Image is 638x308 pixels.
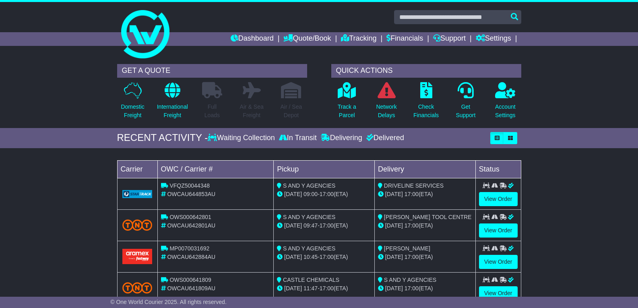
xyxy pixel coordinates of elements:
div: - (ETA) [277,253,371,261]
a: Quote/Book [283,32,331,46]
span: [DATE] [284,222,302,229]
span: 09:47 [304,222,318,229]
span: [PERSON_NAME] [384,245,430,252]
span: 17:00 [320,254,334,260]
p: Air & Sea Freight [240,103,264,120]
p: Full Loads [202,103,222,120]
span: OWCAU642884AU [167,254,215,260]
p: Check Financials [413,103,439,120]
span: OWCAU644853AU [167,191,215,197]
span: [PERSON_NAME] TOOL CENTRE [384,214,472,220]
span: [DATE] [284,285,302,291]
span: [DATE] [385,191,403,197]
div: Delivering [319,134,364,143]
span: CASTLE CHEMICALS [283,277,339,283]
div: (ETA) [378,284,472,293]
td: Carrier [117,160,157,178]
div: RECENT ACTIVITY - [117,132,208,144]
a: Financials [386,32,423,46]
span: S AND Y AGENCIES [384,277,436,283]
span: S AND Y AGENCIES [283,214,335,220]
a: View Order [479,255,518,269]
a: View Order [479,286,518,300]
p: Get Support [456,103,475,120]
img: Aramex.png [122,249,153,264]
a: Settings [476,32,511,46]
p: Track a Parcel [338,103,356,120]
div: In Transit [277,134,319,143]
img: TNT_Domestic.png [122,219,153,230]
div: (ETA) [378,253,472,261]
div: GET A QUOTE [117,64,307,78]
a: Dashboard [231,32,274,46]
img: GetCarrierServiceLogo [122,190,153,198]
div: Waiting Collection [208,134,277,143]
a: Tracking [341,32,376,46]
span: 17:00 [320,285,334,291]
span: MP0070031692 [169,245,209,252]
span: [DATE] [385,285,403,291]
span: 09:00 [304,191,318,197]
div: (ETA) [378,221,472,230]
a: Support [433,32,466,46]
div: QUICK ACTIONS [331,64,521,78]
span: OWCAU641809AU [167,285,215,291]
img: TNT_Domestic.png [122,282,153,293]
span: 11:47 [304,285,318,291]
span: OWCAU642801AU [167,222,215,229]
a: Track aParcel [337,82,357,124]
a: GetSupport [455,82,476,124]
div: Delivered [364,134,404,143]
a: View Order [479,192,518,206]
a: CheckFinancials [413,82,439,124]
td: OWC / Carrier # [157,160,274,178]
p: Account Settings [495,103,516,120]
span: DRIVELINE SERVICES [384,182,444,189]
a: AccountSettings [495,82,516,124]
span: VFQZ50044348 [169,182,210,189]
div: - (ETA) [277,221,371,230]
p: Air / Sea Depot [281,103,302,120]
span: [DATE] [385,254,403,260]
a: InternationalFreight [157,82,188,124]
span: 17:00 [405,191,419,197]
td: Status [475,160,521,178]
span: © One World Courier 2025. All rights reserved. [110,299,227,305]
span: 17:00 [405,254,419,260]
a: View Order [479,223,518,238]
span: [DATE] [284,254,302,260]
span: 17:00 [320,222,334,229]
td: Delivery [374,160,475,178]
div: (ETA) [378,190,472,198]
span: [DATE] [284,191,302,197]
td: Pickup [274,160,375,178]
span: OWS000642801 [169,214,211,220]
p: Network Delays [376,103,396,120]
span: 17:00 [405,285,419,291]
span: S AND Y AGENCIES [283,182,335,189]
span: 17:00 [405,222,419,229]
span: OWS000641809 [169,277,211,283]
div: - (ETA) [277,190,371,198]
div: - (ETA) [277,284,371,293]
p: Domestic Freight [121,103,144,120]
a: DomesticFreight [120,82,145,124]
span: 17:00 [320,191,334,197]
p: International Freight [157,103,188,120]
span: [DATE] [385,222,403,229]
a: NetworkDelays [376,82,397,124]
span: 10:45 [304,254,318,260]
span: S AND Y AGENCIES [283,245,335,252]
